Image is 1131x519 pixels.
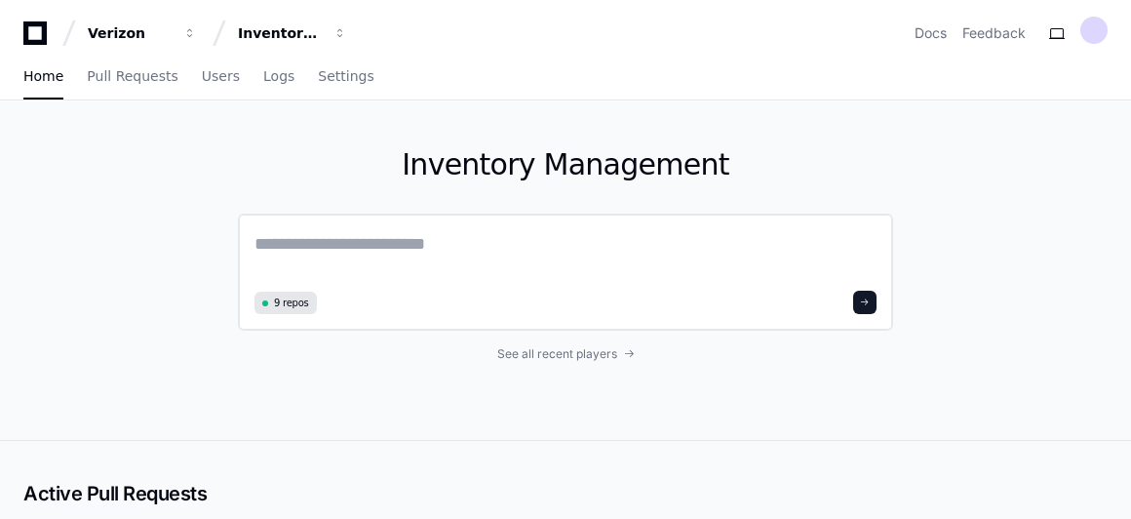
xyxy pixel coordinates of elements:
button: Feedback [962,23,1026,43]
span: 9 repos [274,296,309,310]
span: Users [202,70,240,82]
h2: Active Pull Requests [23,480,1108,507]
button: Inventory Management [230,16,355,51]
a: Logs [263,55,294,100]
span: Settings [318,70,373,82]
a: Settings [318,55,373,100]
div: Verizon [88,23,172,43]
h1: Inventory Management [238,147,893,182]
span: Pull Requests [87,70,177,82]
a: Home [23,55,63,100]
span: Home [23,70,63,82]
button: Verizon [80,16,205,51]
a: See all recent players [238,346,893,362]
div: Inventory Management [238,23,322,43]
a: Users [202,55,240,100]
a: Docs [915,23,947,43]
a: Pull Requests [87,55,177,100]
span: See all recent players [497,346,617,362]
span: Logs [263,70,294,82]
